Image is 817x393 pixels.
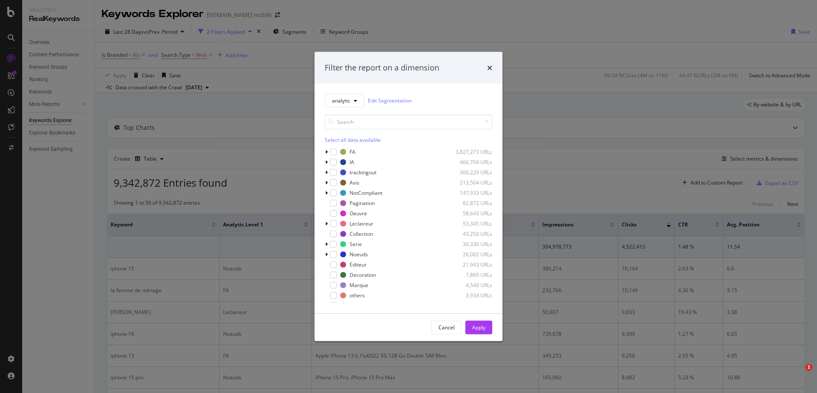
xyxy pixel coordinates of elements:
[325,94,364,107] button: analytic
[472,324,485,331] div: Apply
[450,271,492,279] div: 7,869 URLs
[325,136,492,143] div: Select all data available
[350,292,365,299] div: others
[450,251,492,258] div: 26,082 URLs
[325,62,439,73] div: Filter the report on a dimension
[350,179,359,186] div: Avis
[350,199,375,207] div: Pagination
[450,230,492,238] div: 43,250 URLs
[350,158,354,166] div: IA
[450,199,492,207] div: 82,872 URLs
[450,302,492,309] div: 3,820 URLs
[325,114,492,129] input: Search
[450,179,492,186] div: 213,504 URLs
[350,210,367,217] div: Oeuvre
[450,220,492,227] div: 53,345 URLs
[332,97,350,104] span: analytic
[450,210,492,217] div: 58,643 URLs
[465,320,492,334] button: Apply
[350,169,376,176] div: trackingout
[450,292,492,299] div: 3,934 URLs
[350,271,376,279] div: Decoration
[450,240,492,248] div: 30,330 URLs
[438,324,455,331] div: Cancel
[450,282,492,289] div: 4,540 URLs
[431,320,462,334] button: Cancel
[350,148,356,155] div: FA
[368,96,411,105] a: Edit Segmentation
[450,189,492,196] div: 147,933 URLs
[350,282,368,289] div: Marque
[487,62,492,73] div: times
[314,52,503,341] div: modal
[450,169,492,176] div: 300,229 URLs
[450,158,492,166] div: 466,704 URLs
[450,148,492,155] div: 3,827,273 URLs
[350,261,367,268] div: Editeur
[350,240,362,248] div: Serie
[350,220,373,227] div: Leclaireur
[450,261,492,268] div: 21,943 URLs
[350,189,382,196] div: NotCompliant
[788,364,808,384] iframe: Intercom live chat
[350,251,368,258] div: Noeuds
[350,302,371,309] div: Annuaire
[805,364,812,371] span: 1
[350,230,373,238] div: Collection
